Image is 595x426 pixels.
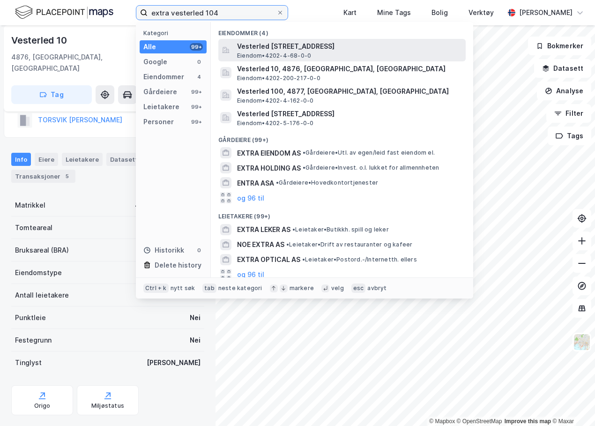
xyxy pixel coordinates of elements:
div: Matrikkel [15,200,45,211]
div: Origo [34,402,51,410]
div: Nei [190,335,201,346]
div: Verktøy [469,7,494,18]
div: Mine Tags [377,7,411,18]
span: Leietaker • Drift av restauranter og kafeer [286,241,412,248]
span: Gårdeiere • Invest. o.l. lukket for allmennheten [303,164,439,172]
div: 4876, [GEOGRAPHIC_DATA], [GEOGRAPHIC_DATA] [11,52,138,74]
span: EXTRA LEKER AS [237,224,290,235]
span: EXTRA EIENDOM AS [237,148,301,159]
div: Info [11,153,31,166]
div: Punktleie [15,312,46,323]
iframe: Chat Widget [548,381,595,426]
div: Kategori [143,30,207,37]
div: avbryt [367,284,387,292]
span: Gårdeiere • Utl. av egen/leid fast eiendom el. [303,149,435,157]
div: Tomteareal [15,222,52,233]
button: Bokmerker [528,37,591,55]
div: Personer [143,116,174,127]
div: Alle [143,41,156,52]
div: [PERSON_NAME] [147,357,201,368]
button: Filter [546,104,591,123]
span: NOE EXTRA AS [237,239,284,250]
div: Festegrunn [15,335,52,346]
span: • [303,149,305,156]
div: 99+ [190,103,203,111]
div: Kontrollprogram for chat [548,381,595,426]
div: Kart [343,7,357,18]
div: esc [351,284,366,293]
span: • [276,179,279,186]
div: Eiere [35,153,58,166]
div: 99+ [190,88,203,96]
a: Mapbox [429,418,455,425]
span: Eiendom • 4202-5-176-0-0 [237,120,313,127]
div: Bruksareal (BRA) [15,245,69,256]
div: Historikk [143,245,184,256]
span: Eiendom • 4202-4-162-0-0 [237,97,313,105]
div: markere [290,284,314,292]
span: Leietaker • Butikkh. spill og leker [292,226,389,233]
span: Vesterled [STREET_ADDRESS] [237,41,462,52]
div: tab [202,284,216,293]
a: Improve this map [505,418,551,425]
div: 4202-200-217-0-0 [135,200,201,211]
div: Gårdeiere [143,86,177,97]
button: Datasett [534,59,591,78]
div: 99+ [190,43,203,51]
div: Transaksjoner [11,170,75,183]
span: • [302,256,305,263]
span: • [286,241,289,248]
span: Vesterled 100, 4877, [GEOGRAPHIC_DATA], [GEOGRAPHIC_DATA] [237,86,462,97]
div: Eiendomstype [15,267,62,278]
div: Leietakere (99+) [211,205,473,222]
button: Tag [11,85,92,104]
div: Antall leietakere [15,290,69,301]
span: EXTRA OPTICAL AS [237,254,300,265]
div: Datasett [106,153,141,166]
button: og 96 til [237,192,264,203]
div: 99+ [190,118,203,126]
div: Leietakere [143,101,179,112]
div: Leietakere [62,153,103,166]
span: Eiendom • 4202-4-68-0-0 [237,52,311,60]
span: Leietaker • Postord.-/Internetth. ellers [302,256,417,263]
input: Søk på adresse, matrikkel, gårdeiere, leietakere eller personer [148,6,276,20]
a: OpenStreetMap [457,418,502,425]
div: Tinglyst [15,357,42,368]
div: Nei [190,312,201,323]
div: [PERSON_NAME] [519,7,573,18]
span: Gårdeiere • Hovedkontortjenester [276,179,378,187]
div: Eiendommer (4) [211,22,473,39]
div: nytt søk [171,284,195,292]
img: logo.f888ab2527a4732fd821a326f86c7f29.svg [15,4,113,21]
span: Eiendom • 4202-200-217-0-0 [237,75,320,82]
span: Vesterled [STREET_ADDRESS] [237,108,462,120]
span: • [292,226,295,233]
button: og 96 til [237,269,264,280]
div: velg [331,284,344,292]
div: 5 [62,172,72,181]
div: 0 [195,247,203,254]
div: Gårdeiere (99+) [211,129,473,146]
span: Vesterled 10, 4876, [GEOGRAPHIC_DATA], [GEOGRAPHIC_DATA] [237,63,462,75]
div: Miljøstatus [91,402,124,410]
div: 0 [195,58,203,66]
div: Vesterled 10 [11,33,69,48]
img: Z [573,333,591,351]
div: Bolig [431,7,448,18]
span: • [303,164,305,171]
div: 4 [195,73,203,81]
div: Google [143,56,167,67]
span: EXTRA HOLDING AS [237,163,301,174]
button: Tags [548,127,591,145]
div: Delete history [155,260,201,271]
div: Eiendommer [143,71,184,82]
button: Analyse [537,82,591,100]
div: neste kategori [218,284,262,292]
span: ENTRA ASA [237,178,274,189]
div: Ctrl + k [143,284,169,293]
